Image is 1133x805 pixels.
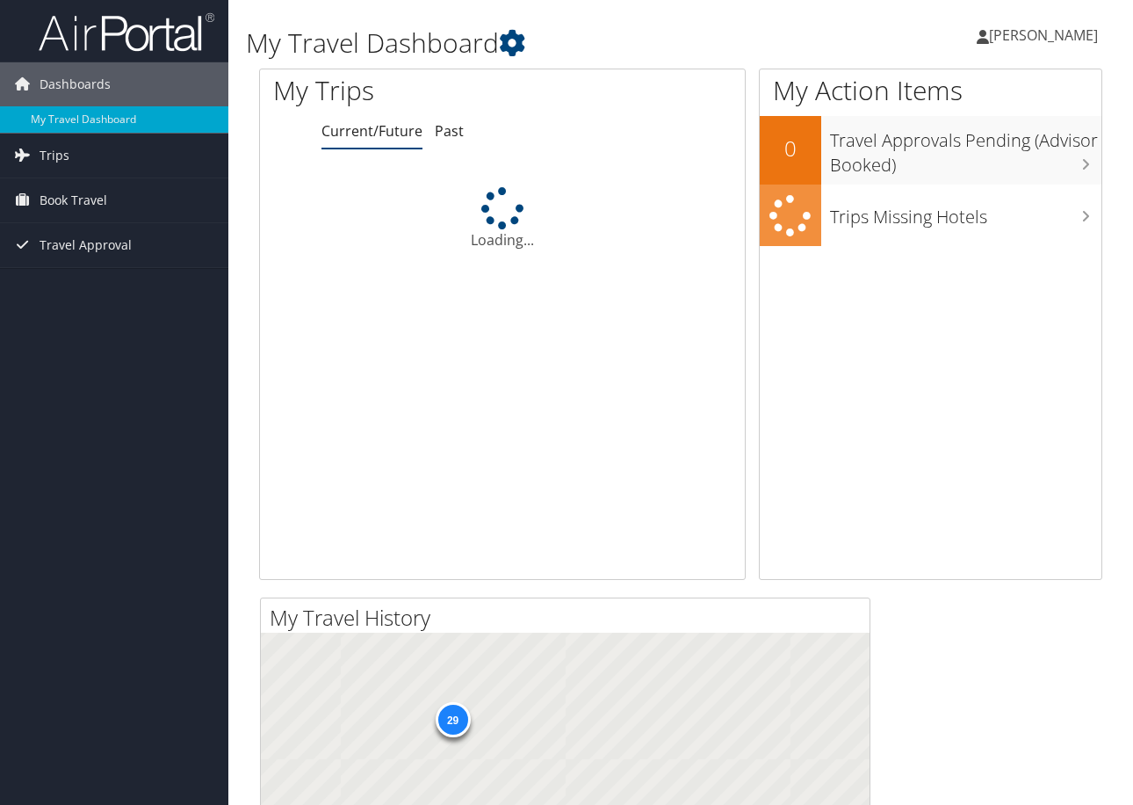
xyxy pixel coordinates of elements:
img: airportal-logo.png [39,11,214,53]
h2: My Travel History [270,603,870,633]
div: 29 [435,702,470,737]
a: 0Travel Approvals Pending (Advisor Booked) [760,116,1101,184]
span: Travel Approval [40,223,132,267]
a: [PERSON_NAME] [977,9,1115,62]
h2: 0 [760,134,821,163]
h3: Trips Missing Hotels [830,196,1101,229]
span: Trips [40,134,69,178]
h3: Travel Approvals Pending (Advisor Booked) [830,120,1101,178]
h1: My Travel Dashboard [246,25,826,62]
span: [PERSON_NAME] [989,25,1098,45]
a: Trips Missing Hotels [760,185,1101,247]
span: Book Travel [40,178,107,222]
span: Dashboards [40,62,111,106]
a: Current/Future [321,121,422,141]
h1: My Trips [273,72,530,109]
a: Past [435,121,464,141]
div: Loading... [260,187,745,250]
h1: My Action Items [760,72,1101,109]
